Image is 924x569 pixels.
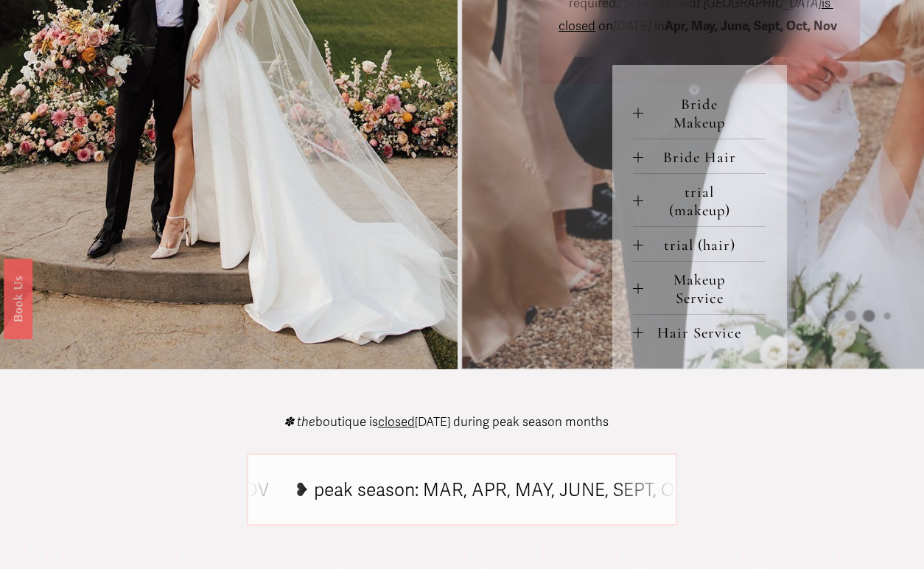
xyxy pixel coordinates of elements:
span: trial (hair) [643,236,766,254]
span: Bride Hair [643,148,766,167]
em: ✽ the [284,414,315,430]
button: Bride Makeup [633,86,766,139]
span: closed [378,414,415,430]
strong: Apr, May, June, Sept, Oct, Nov [665,18,837,34]
button: Makeup Service [633,262,766,314]
span: Makeup Service [643,270,766,307]
span: trial (makeup) [643,183,766,220]
button: Hair Service [633,315,766,349]
button: trial (makeup) [633,174,766,226]
span: in [651,18,840,34]
span: Hair Service [643,324,766,342]
button: Bride Hair [633,139,766,173]
span: Bride Makeup [643,95,766,132]
p: boutique is [DATE] during peak season months [284,416,609,429]
button: trial (hair) [633,227,766,261]
a: Book Us [4,259,32,339]
tspan: ❥ peak season: MAR, APR, MAY, JUNE, SEPT, OCT, NOV [294,479,742,501]
em: [DATE] [613,18,651,34]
